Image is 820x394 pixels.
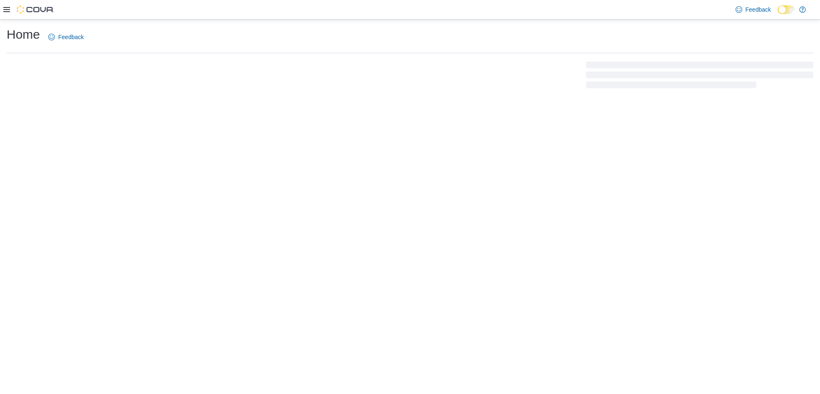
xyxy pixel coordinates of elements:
[17,5,54,14] img: Cova
[45,29,87,45] a: Feedback
[58,33,84,41] span: Feedback
[586,63,813,90] span: Loading
[732,1,774,18] a: Feedback
[746,5,771,14] span: Feedback
[778,5,795,14] input: Dark Mode
[7,26,40,43] h1: Home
